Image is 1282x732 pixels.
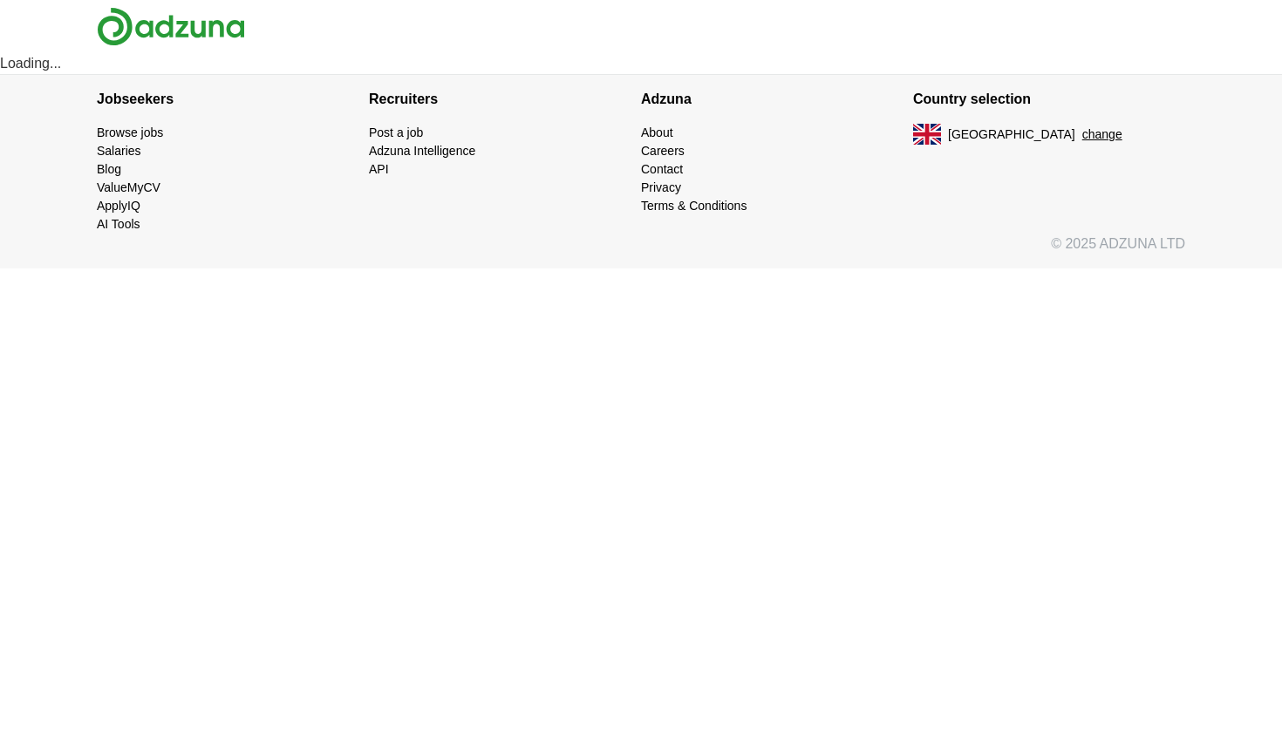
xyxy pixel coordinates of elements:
a: AI Tools [97,217,140,231]
a: ApplyIQ [97,199,140,213]
a: Post a job [369,125,423,139]
img: UK flag [913,124,941,145]
div: © 2025 ADZUNA LTD [83,234,1199,268]
a: API [369,162,389,176]
span: [GEOGRAPHIC_DATA] [948,125,1075,144]
a: About [641,125,673,139]
a: Terms & Conditions [641,199,747,213]
a: Contact [641,162,683,176]
img: Adzuna logo [97,7,245,46]
button: change [1082,125,1122,144]
a: Careers [641,144,685,158]
a: Blog [97,162,121,176]
a: Browse jobs [97,125,163,139]
h4: Country selection [913,75,1185,124]
a: ValueMyCV [97,180,160,194]
a: Privacy [641,180,681,194]
a: Salaries [97,144,141,158]
a: Adzuna Intelligence [369,144,475,158]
